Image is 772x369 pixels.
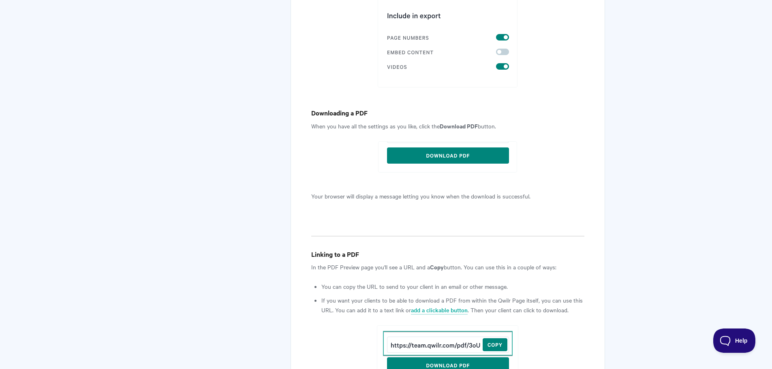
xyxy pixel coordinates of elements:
[440,122,478,130] strong: Download PDF
[311,262,584,272] p: In the PDF Preview page you'll see a URL and a button. You can use this in a couple of ways:
[713,328,756,353] iframe: Toggle Customer Support
[321,282,584,291] li: You can copy the URL to send to your client in an email or other message.
[430,262,444,271] strong: Copy
[311,191,584,201] p: Your browser will display a message letting you know when the download is successful.
[321,295,584,315] li: If you want your clients to be able to download a PDF from within the Qwilr Page itself, you can ...
[411,306,468,315] a: add a clickable button
[311,121,584,131] p: When you have all the settings as you like, click the button.
[311,108,584,118] h4: Downloading a PDF
[311,249,584,259] h4: Linking to a PDF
